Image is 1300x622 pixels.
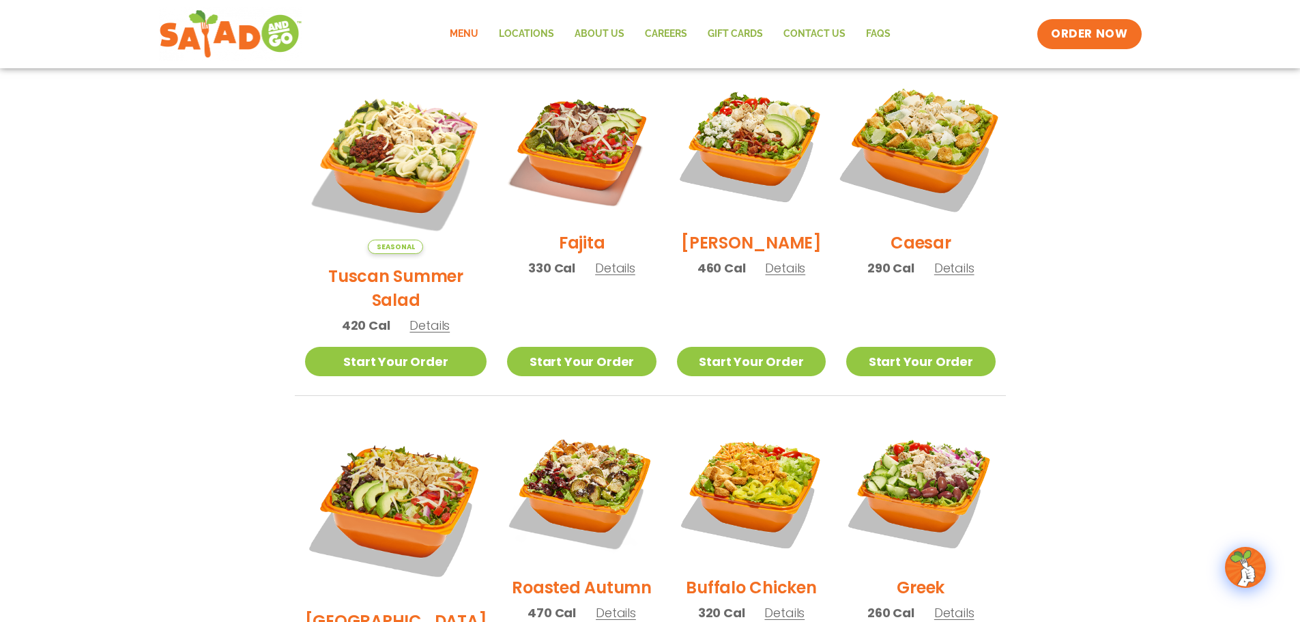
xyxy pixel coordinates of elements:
span: Details [596,604,636,621]
span: 420 Cal [342,316,390,335]
h2: Roasted Autumn [512,576,652,599]
a: Careers [635,18,697,50]
span: 470 Cal [528,604,576,622]
span: 330 Cal [528,259,575,277]
span: 320 Cal [698,604,745,622]
img: Product photo for Cobb Salad [677,72,826,221]
span: Details [764,604,805,621]
a: FAQs [856,18,901,50]
span: 290 Cal [867,259,914,277]
img: Product photo for Buffalo Chicken Salad [677,416,826,565]
span: 460 Cal [697,259,746,277]
span: Details [595,259,635,277]
a: Start Your Order [507,347,656,376]
img: Product photo for Fajita Salad [507,72,656,221]
img: Product photo for Greek Salad [846,416,995,565]
img: new-SAG-logo-768×292 [159,7,303,61]
span: Seasonal [368,240,423,254]
a: ORDER NOW [1037,19,1141,49]
a: Contact Us [773,18,856,50]
span: Details [934,259,974,277]
span: 260 Cal [867,604,914,622]
span: Details [765,259,805,277]
img: Product photo for BBQ Ranch Salad [305,416,487,599]
span: ORDER NOW [1051,26,1127,42]
a: Menu [439,18,489,50]
h2: Caesar [891,231,951,255]
h2: Greek [897,576,944,599]
span: Details [409,317,450,334]
span: Details [934,604,974,621]
img: Product photo for Roasted Autumn Salad [507,416,656,565]
h2: [PERSON_NAME] [681,231,822,255]
a: Start Your Order [846,347,995,376]
h2: Tuscan Summer Salad [305,264,487,312]
img: wpChatIcon [1226,548,1265,586]
a: GIFT CARDS [697,18,773,50]
a: About Us [564,18,635,50]
h2: Buffalo Chicken [686,576,816,599]
img: Product photo for Tuscan Summer Salad [305,72,487,254]
a: Locations [489,18,564,50]
img: Product photo for Caesar Salad [833,59,1008,234]
nav: Menu [439,18,901,50]
a: Start Your Order [677,347,826,376]
a: Start Your Order [305,347,487,376]
h2: Fajita [559,231,605,255]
